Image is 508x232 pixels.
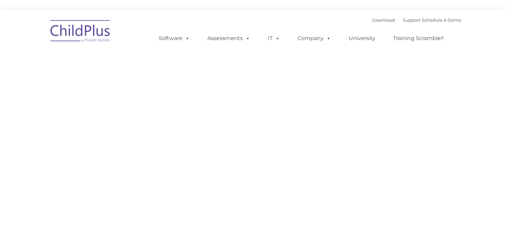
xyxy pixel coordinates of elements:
a: Download [372,17,395,23]
a: IT [261,32,287,45]
a: Software [152,32,196,45]
a: Schedule A Demo [422,17,461,23]
a: Company [291,32,338,45]
a: Training Scramble!! [386,32,450,45]
a: Assessments [201,32,257,45]
a: University [342,32,382,45]
a: Support [403,17,420,23]
img: ChildPlus by Procare Solutions [47,15,114,49]
font: | [372,17,461,23]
